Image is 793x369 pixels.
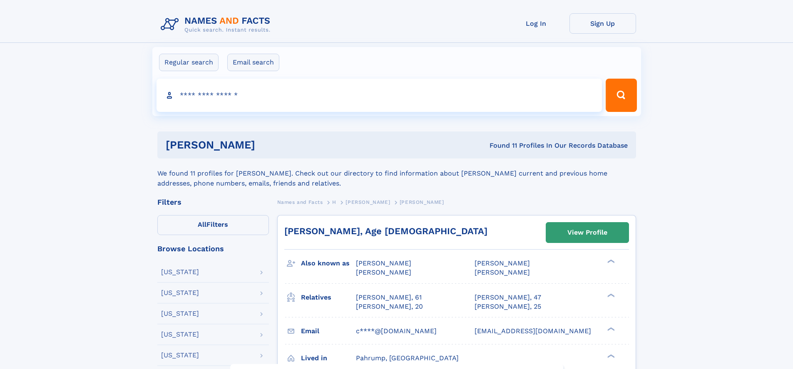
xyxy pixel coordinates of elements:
[284,226,487,236] a: [PERSON_NAME], Age [DEMOGRAPHIC_DATA]
[161,269,199,275] div: [US_STATE]
[475,302,541,311] a: [PERSON_NAME], 25
[346,199,390,205] span: [PERSON_NAME]
[161,310,199,317] div: [US_STATE]
[161,331,199,338] div: [US_STATE]
[301,324,356,338] h3: Email
[605,326,615,332] div: ❯
[546,223,629,243] a: View Profile
[372,141,628,150] div: Found 11 Profiles In Our Records Database
[159,54,219,71] label: Regular search
[475,293,541,302] a: [PERSON_NAME], 47
[277,197,323,207] a: Names and Facts
[161,290,199,296] div: [US_STATE]
[227,54,279,71] label: Email search
[301,290,356,305] h3: Relatives
[475,268,530,276] span: [PERSON_NAME]
[346,197,390,207] a: [PERSON_NAME]
[400,199,444,205] span: [PERSON_NAME]
[161,352,199,359] div: [US_STATE]
[157,13,277,36] img: Logo Names and Facts
[301,351,356,365] h3: Lived in
[356,302,423,311] a: [PERSON_NAME], 20
[605,353,615,359] div: ❯
[606,79,636,112] button: Search Button
[356,268,411,276] span: [PERSON_NAME]
[198,220,206,228] span: All
[157,245,269,253] div: Browse Locations
[301,256,356,270] h3: Also known as
[475,259,530,267] span: [PERSON_NAME]
[356,293,422,302] a: [PERSON_NAME], 61
[569,13,636,34] a: Sign Up
[332,197,336,207] a: H
[356,354,459,362] span: Pahrump, [GEOGRAPHIC_DATA]
[157,158,636,188] div: We found 11 profiles for [PERSON_NAME]. Check out our directory to find information about [PERSON...
[157,215,269,235] label: Filters
[503,13,569,34] a: Log In
[157,198,269,206] div: Filters
[475,327,591,335] span: [EMAIL_ADDRESS][DOMAIN_NAME]
[605,259,615,264] div: ❯
[157,79,602,112] input: search input
[356,259,411,267] span: [PERSON_NAME]
[605,292,615,298] div: ❯
[332,199,336,205] span: H
[166,140,373,150] h1: [PERSON_NAME]
[567,223,607,242] div: View Profile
